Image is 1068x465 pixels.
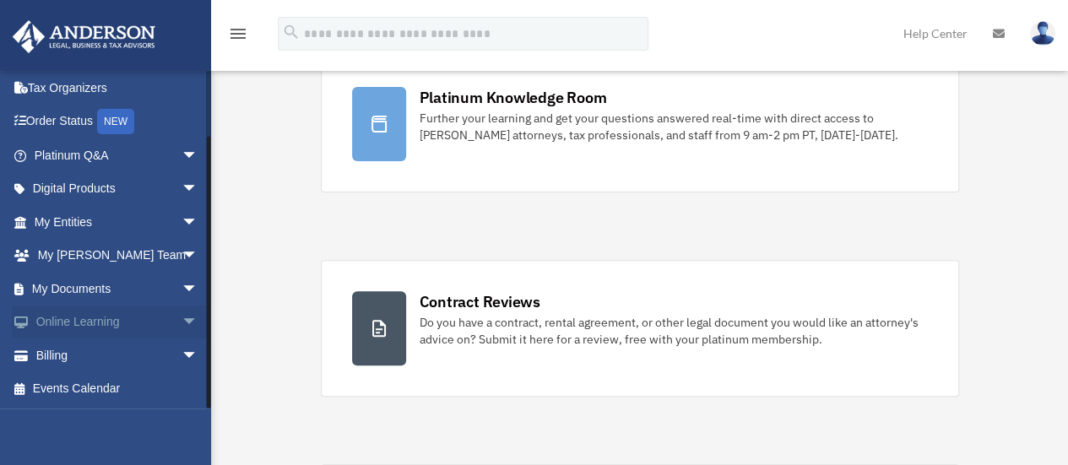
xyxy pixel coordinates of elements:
[1030,21,1055,46] img: User Pic
[8,20,160,53] img: Anderson Advisors Platinum Portal
[321,260,959,397] a: Contract Reviews Do you have a contract, rental agreement, or other legal document you would like...
[182,138,215,173] span: arrow_drop_down
[420,314,928,348] div: Do you have a contract, rental agreement, or other legal document you would like an attorney's ad...
[97,109,134,134] div: NEW
[228,30,248,44] a: menu
[182,205,215,240] span: arrow_drop_down
[228,24,248,44] i: menu
[420,291,540,312] div: Contract Reviews
[321,56,959,192] a: Platinum Knowledge Room Further your learning and get your questions answered real-time with dire...
[182,272,215,306] span: arrow_drop_down
[420,87,607,108] div: Platinum Knowledge Room
[420,110,928,143] div: Further your learning and get your questions answered real-time with direct access to [PERSON_NAM...
[12,338,224,372] a: Billingarrow_drop_down
[12,372,224,406] a: Events Calendar
[12,305,224,339] a: Online Learningarrow_drop_down
[182,305,215,340] span: arrow_drop_down
[12,205,224,239] a: My Entitiesarrow_drop_down
[12,239,224,273] a: My [PERSON_NAME] Teamarrow_drop_down
[12,71,224,105] a: Tax Organizers
[182,338,215,373] span: arrow_drop_down
[12,272,224,305] a: My Documentsarrow_drop_down
[282,23,301,41] i: search
[12,105,224,139] a: Order StatusNEW
[12,172,224,206] a: Digital Productsarrow_drop_down
[12,138,224,172] a: Platinum Q&Aarrow_drop_down
[182,172,215,207] span: arrow_drop_down
[182,239,215,273] span: arrow_drop_down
